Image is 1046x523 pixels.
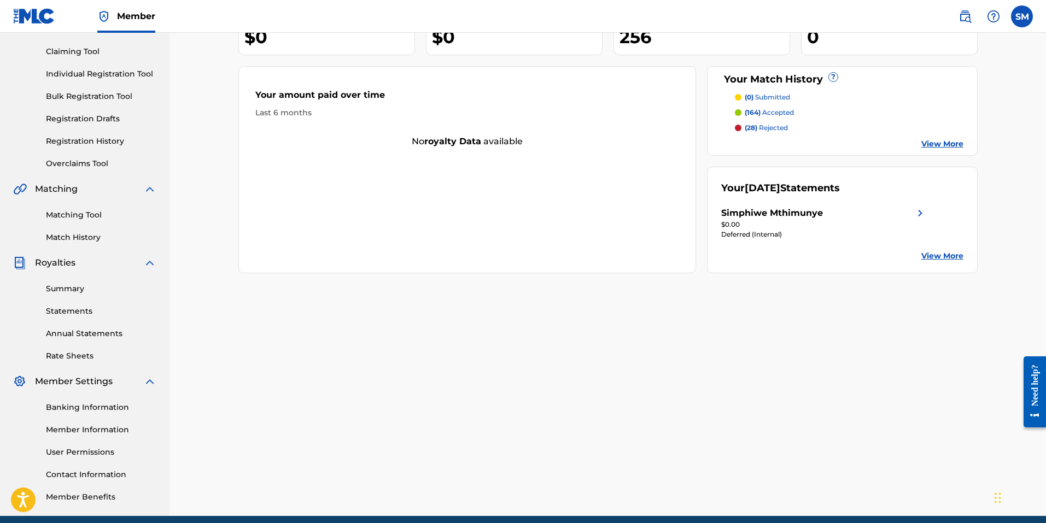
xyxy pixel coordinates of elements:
strong: royalty data [424,136,481,146]
p: rejected [745,123,788,133]
a: View More [921,250,963,262]
a: Individual Registration Tool [46,68,156,80]
a: Registration History [46,136,156,147]
a: User Permissions [46,446,156,458]
a: (164) accepted [735,108,963,117]
a: Member Benefits [46,491,156,503]
div: 0 [807,25,977,49]
span: Matching [35,183,78,196]
a: Match History [46,232,156,243]
div: Help [983,5,1004,27]
span: ? [829,73,838,81]
div: $0 [432,25,602,49]
a: Registration Drafts [46,113,156,125]
div: User Menu [1011,5,1033,27]
a: Statements [46,305,156,317]
img: MLC Logo [13,8,55,24]
div: Your Statements [721,181,840,196]
div: $0 [244,25,414,49]
a: Public Search [954,5,976,27]
span: (28) [745,124,757,132]
span: Member Settings [35,375,113,388]
a: Annual Statements [46,328,156,339]
a: View More [921,138,963,150]
div: Simphiwe Mthimunye [721,207,823,220]
img: expand [143,256,156,269]
img: help [987,10,1000,23]
div: Drag [995,481,1001,514]
a: Banking Information [46,402,156,413]
p: submitted [745,92,790,102]
div: Last 6 months [255,107,680,119]
div: Deferred (Internal) [721,230,927,239]
a: Claiming Tool [46,46,156,57]
div: Your amount paid over time [255,89,680,107]
span: [DATE] [745,182,780,194]
a: Bulk Registration Tool [46,91,156,102]
span: (164) [745,108,761,116]
span: Royalties [35,256,75,269]
span: Member [117,10,155,22]
a: Matching Tool [46,209,156,221]
a: Simphiwe Mthimunyeright chevron icon$0.00Deferred (Internal) [721,207,927,239]
img: expand [143,375,156,388]
div: $0.00 [721,220,927,230]
img: expand [143,183,156,196]
a: (0) submitted [735,92,963,102]
img: Top Rightsholder [97,10,110,23]
iframe: Chat Widget [991,471,1046,523]
a: Member Information [46,424,156,436]
div: 256 [620,25,790,49]
a: (28) rejected [735,123,963,133]
img: search [959,10,972,23]
img: Royalties [13,256,26,269]
p: accepted [745,108,794,117]
img: Member Settings [13,375,26,388]
iframe: Resource Center [1015,348,1046,436]
img: Matching [13,183,27,196]
a: Overclaims Tool [46,158,156,169]
div: No available [239,135,696,148]
img: right chevron icon [914,207,927,220]
a: Summary [46,283,156,295]
a: Rate Sheets [46,350,156,362]
a: Contact Information [46,469,156,480]
span: (0) [745,93,753,101]
div: Your Match History [721,72,963,87]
